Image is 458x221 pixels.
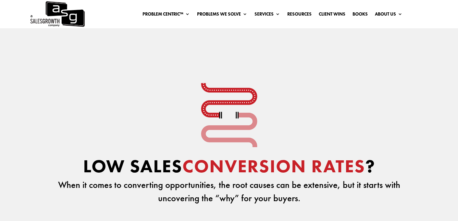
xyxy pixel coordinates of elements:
a: Problem Centric™ [142,12,190,19]
h1: Low Sales [54,157,404,178]
a: Books [353,12,368,19]
a: About Us [375,12,402,19]
a: Resources [287,12,312,19]
a: Client Wins [319,12,345,19]
a: Problems We Solve [197,12,247,19]
p: When it comes to converting opportunities, the root causes can be extensive, but it starts with u... [54,178,404,205]
span: Conversion Rates [182,154,375,178]
a: Services [254,12,280,19]
img: Team-not-converting_icon [197,83,262,148]
span: ? [365,154,375,178]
